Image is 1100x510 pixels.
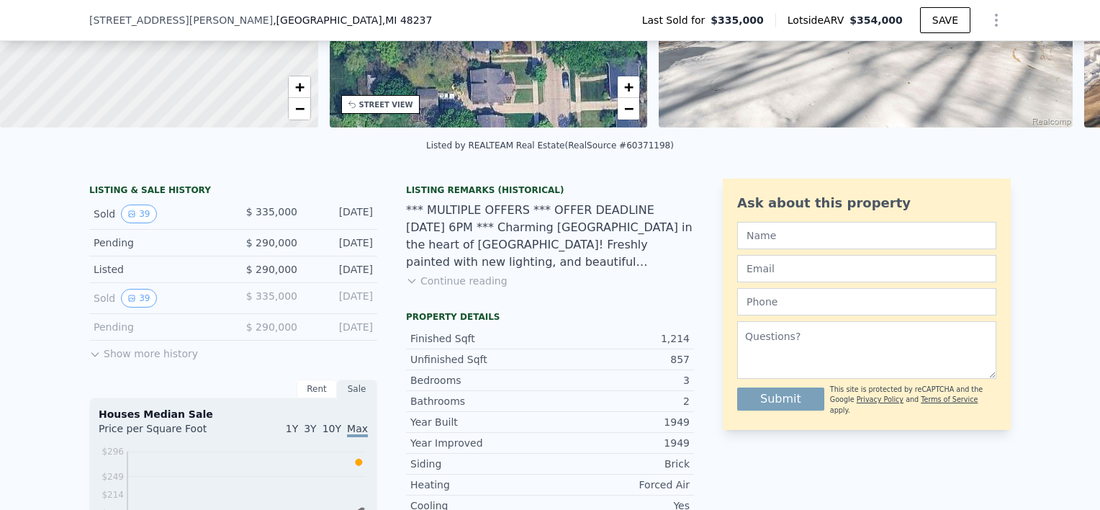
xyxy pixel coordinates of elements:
span: 3Y [304,423,316,434]
div: 2 [550,394,690,408]
div: Pending [94,236,222,250]
span: − [294,99,304,117]
a: Zoom in [618,76,639,98]
div: Year Improved [410,436,550,450]
div: Pending [94,320,222,334]
span: Lotside ARV [788,13,849,27]
div: Brick [550,457,690,471]
span: 10Y [323,423,341,434]
div: [DATE] [309,205,373,223]
a: Privacy Policy [857,395,903,403]
div: Forced Air [550,478,690,492]
div: Finished Sqft [410,331,550,346]
div: Bedrooms [410,373,550,388]
span: $ 290,000 [246,264,297,275]
tspan: $296 [102,447,124,457]
div: 1949 [550,415,690,429]
span: Max [347,423,368,437]
input: Email [737,255,996,282]
div: STREET VIEW [359,99,413,110]
div: [DATE] [309,320,373,334]
div: Listing Remarks (Historical) [406,184,694,196]
button: View historical data [121,289,156,308]
span: − [624,99,634,117]
span: Last Sold for [642,13,711,27]
span: $ 290,000 [246,321,297,333]
div: [DATE] [309,289,373,308]
div: Houses Median Sale [99,407,368,421]
tspan: $214 [102,490,124,500]
div: *** MULTIPLE OFFERS *** OFFER DEADLINE [DATE] 6PM *** Charming [GEOGRAPHIC_DATA] in the heart of ... [406,202,694,271]
a: Zoom out [618,98,639,120]
div: Siding [410,457,550,471]
div: Property details [406,311,694,323]
a: Zoom in [289,76,310,98]
button: View historical data [121,205,156,223]
span: $ 290,000 [246,237,297,249]
div: Rent [297,380,337,398]
span: [STREET_ADDRESS][PERSON_NAME] [89,13,273,27]
div: Sale [337,380,377,398]
button: SAVE [920,7,970,33]
div: Listed by REALTEAM Real Estate (RealSource #60371198) [426,140,674,151]
button: Continue reading [406,274,508,288]
div: Ask about this property [737,193,996,213]
tspan: $249 [102,472,124,482]
div: Unfinished Sqft [410,352,550,367]
div: Sold [94,289,222,308]
div: This site is protected by reCAPTCHA and the Google and apply. [830,385,996,416]
div: 857 [550,352,690,367]
input: Phone [737,288,996,316]
button: Show more history [89,341,198,361]
span: $335,000 [711,13,764,27]
a: Terms of Service [921,395,978,403]
div: Bathrooms [410,394,550,408]
div: LISTING & SALE HISTORY [89,184,377,199]
div: [DATE] [309,262,373,277]
div: 1949 [550,436,690,450]
div: 3 [550,373,690,388]
span: + [624,78,634,96]
button: Submit [737,388,824,411]
span: $ 335,000 [246,206,297,218]
div: Year Built [410,415,550,429]
div: Listed [94,262,222,277]
span: , [GEOGRAPHIC_DATA] [273,13,432,27]
span: 1Y [286,423,298,434]
div: Price per Square Foot [99,421,233,444]
span: $354,000 [849,14,903,26]
div: [DATE] [309,236,373,250]
div: Sold [94,205,222,223]
span: $ 335,000 [246,290,297,302]
span: , MI 48237 [382,14,433,26]
input: Name [737,222,996,249]
span: + [294,78,304,96]
div: Heating [410,478,550,492]
a: Zoom out [289,98,310,120]
button: Show Options [982,6,1011,35]
div: 1,214 [550,331,690,346]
